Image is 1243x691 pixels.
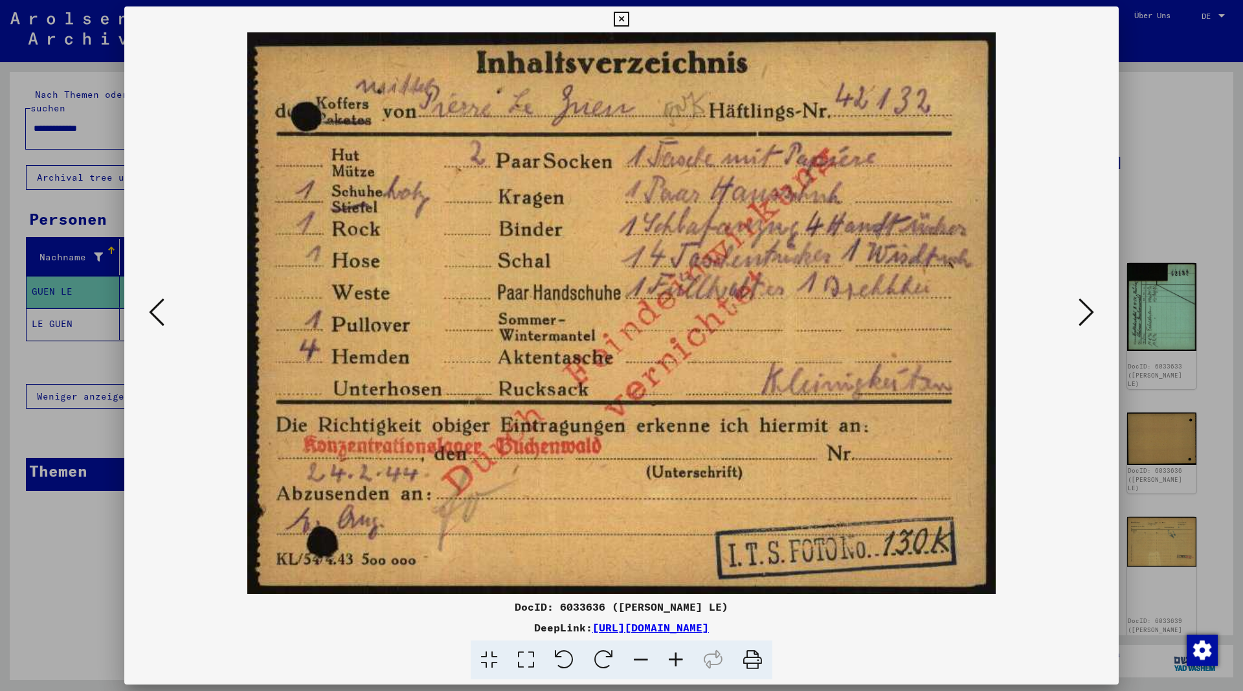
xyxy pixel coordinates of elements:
a: [URL][DOMAIN_NAME] [592,621,709,634]
img: Zustimmung ändern [1187,635,1218,666]
div: DocID: 6033636 ([PERSON_NAME] LE) [124,599,1119,615]
div: DeepLink: [124,620,1119,635]
img: 001.jpg [168,32,1075,594]
div: Zustimmung ändern [1186,634,1217,665]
